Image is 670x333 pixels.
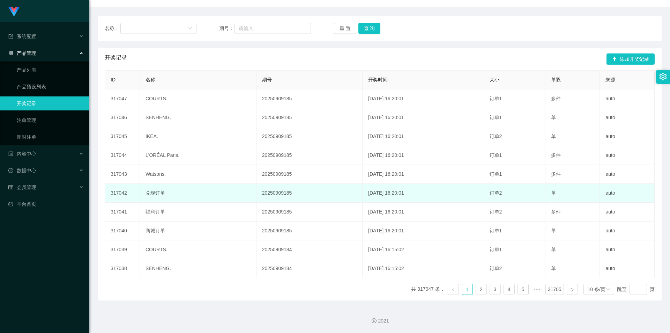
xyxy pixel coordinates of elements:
td: [DATE] 16:20:01 [363,146,484,165]
li: 向后 5 页 [531,284,543,295]
i: 图标: setting [659,73,667,80]
i: 图标: form [8,34,13,39]
span: 订单1 [490,247,502,252]
li: 2 [476,284,487,295]
td: [DATE] 16:15:02 [363,259,484,278]
div: 跳至 页 [617,284,655,295]
span: 订单2 [490,209,502,215]
span: 开奖时间 [368,77,388,82]
i: 图标: left [451,288,455,292]
span: 系统配置 [8,34,36,39]
span: 数据中心 [8,168,36,173]
td: 20250909185 [256,146,363,165]
a: 产品预设列表 [17,80,84,94]
td: 20250909185 [256,108,363,127]
a: 图标: dashboard平台首页 [8,197,84,211]
td: 317039 [105,240,140,259]
span: 产品管理 [8,50,36,56]
span: 单 [551,190,556,196]
td: 317047 [105,89,140,108]
td: auto [600,89,655,108]
span: 订单2 [490,133,502,139]
div: 10 条/页 [588,284,605,295]
td: [DATE] 16:20:01 [363,108,484,127]
span: 期号： [219,25,234,32]
td: 福利订单 [140,203,256,222]
td: 317045 [105,127,140,146]
td: 20250909185 [256,127,363,146]
i: 图标: down [188,26,192,31]
td: 20250909184 [256,240,363,259]
span: 订单1 [490,115,502,120]
td: 317041 [105,203,140,222]
td: COURTS. [140,89,256,108]
i: 图标: appstore-o [8,51,13,56]
button: 图标: plus添加开奖记录 [606,53,655,65]
li: 共 317047 条， [411,284,445,295]
a: 即时注单 [17,130,84,144]
li: 1 [462,284,473,295]
a: 注单管理 [17,113,84,127]
a: 产品列表 [17,63,84,77]
li: 31705 [545,284,564,295]
td: 317043 [105,165,140,184]
td: auto [600,222,655,240]
td: SENHENG. [140,108,256,127]
span: 大小 [490,77,499,82]
td: L'ORÉAL Paris. [140,146,256,165]
td: 20250909185 [256,89,363,108]
li: 上一页 [448,284,459,295]
span: ID [111,77,116,82]
td: auto [600,108,655,127]
span: 订单2 [490,266,502,271]
span: 多件 [551,171,561,177]
img: logo.9652507e.png [8,7,20,17]
td: 兑现订单 [140,184,256,203]
span: 单 [551,266,556,271]
a: 3 [490,284,500,295]
span: 订单1 [490,228,502,233]
li: 下一页 [567,284,578,295]
td: 20250909185 [256,203,363,222]
span: 订单1 [490,96,502,101]
td: [DATE] 16:20:01 [363,203,484,222]
span: 单 [551,228,556,233]
i: 图标: down [606,287,610,292]
td: auto [600,146,655,165]
td: auto [600,184,655,203]
div: 2021 [95,317,664,325]
td: 317040 [105,222,140,240]
td: auto [600,240,655,259]
span: 期号 [262,77,272,82]
td: auto [600,165,655,184]
a: 4 [504,284,514,295]
span: 内容中心 [8,151,36,157]
span: 多件 [551,152,561,158]
td: 20250909185 [256,165,363,184]
span: 会员管理 [8,184,36,190]
span: 订单1 [490,171,502,177]
button: 查 询 [358,23,381,34]
td: [DATE] 16:20:01 [363,184,484,203]
td: auto [600,203,655,222]
i: 图标: check-circle-o [8,168,13,173]
td: 317044 [105,146,140,165]
span: 订单1 [490,152,502,158]
span: 多件 [551,96,561,101]
a: 5 [518,284,528,295]
i: 图标: profile [8,151,13,156]
a: 开奖记录 [17,96,84,110]
span: 单双 [551,77,561,82]
li: 3 [490,284,501,295]
li: 4 [504,284,515,295]
a: 1 [462,284,472,295]
td: COURTS. [140,240,256,259]
a: 2 [476,284,486,295]
span: 单 [551,133,556,139]
td: [DATE] 16:20:01 [363,89,484,108]
span: 开奖记录 [105,53,127,65]
td: 317038 [105,259,140,278]
td: 317042 [105,184,140,203]
span: 名称 [146,77,155,82]
td: 商城订单 [140,222,256,240]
